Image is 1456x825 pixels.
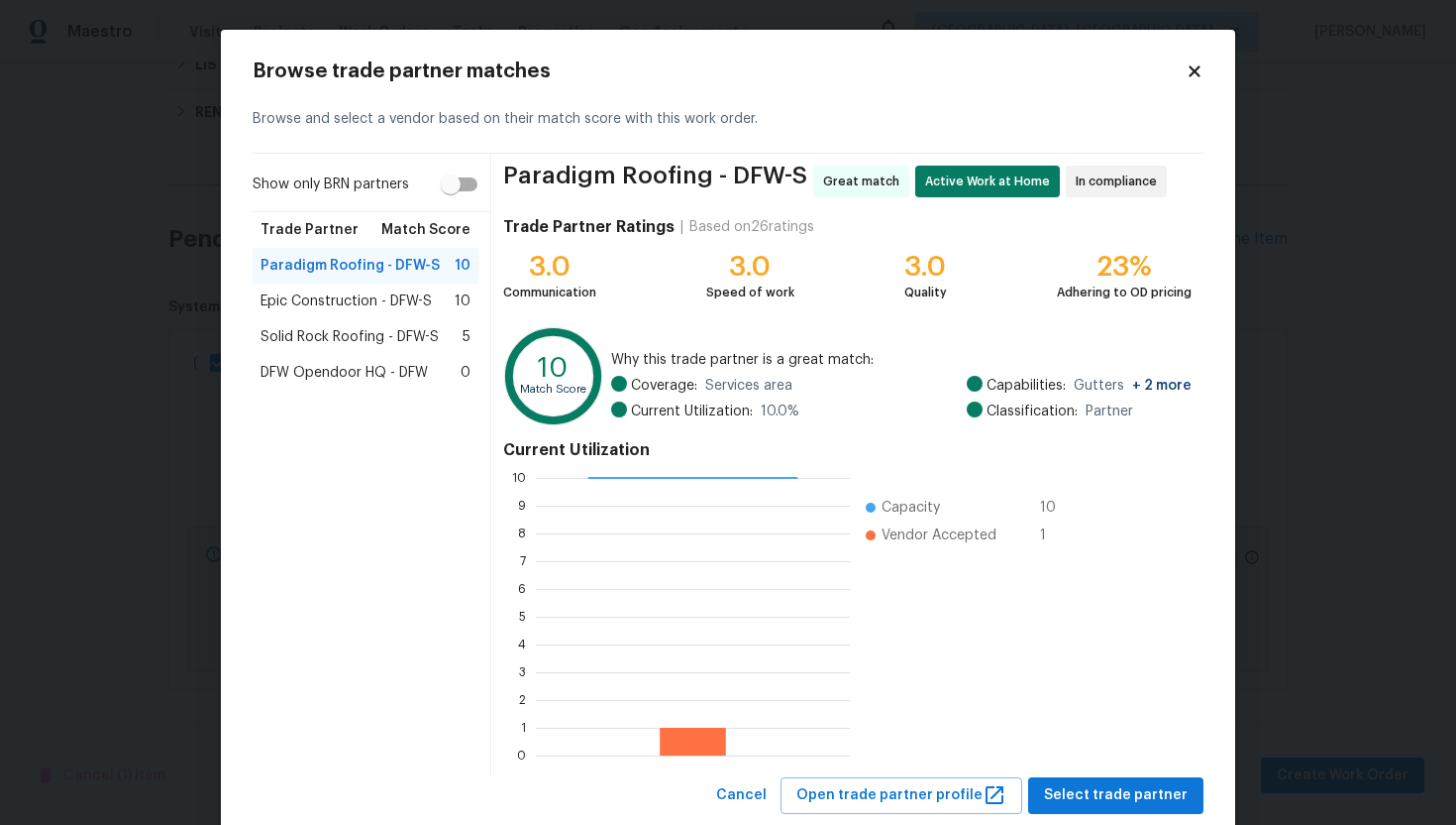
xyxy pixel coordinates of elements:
div: 3.0 [503,257,596,277]
span: Classification: [987,402,1078,421]
button: Cancel [708,777,775,814]
span: Gutters [1074,376,1192,396]
span: Partner [1086,402,1133,421]
span: 10.0 % [761,402,799,421]
h4: Trade Partner Ratings [503,217,675,237]
span: Vendor Accepted [882,526,996,545]
span: Capabilities: [987,376,1066,396]
span: + 2 more [1132,379,1192,393]
div: Speed of work [706,283,794,302]
text: 9 [518,500,526,512]
span: Services area [705,376,792,396]
span: 0 [461,363,470,383]
text: 0 [517,750,526,762]
text: 1 [521,722,526,734]
span: Trade Partner [260,220,359,240]
span: Great match [823,172,907,191]
text: Match Score [520,384,586,395]
span: DFW Opendoor HQ - DFW [260,363,428,383]
text: 5 [519,611,526,623]
div: | [675,217,689,237]
text: 7 [520,555,526,567]
div: 3.0 [706,257,794,277]
span: 5 [463,327,470,347]
button: Select trade partner [1028,777,1203,814]
span: In compliance [1076,172,1165,191]
div: 3.0 [904,257,947,277]
span: Epic Construction - DFW-S [260,292,432,311]
span: Cancel [716,783,767,808]
span: 1 [1040,526,1072,545]
div: Browse and select a vendor based on their match score with this work order. [253,85,1203,154]
text: 3 [519,666,526,678]
span: Open trade partner profile [796,783,1006,808]
span: Paradigm Roofing - DFW-S [260,256,440,276]
div: 23% [1057,257,1192,277]
span: 10 [455,256,470,276]
span: 10 [455,292,470,311]
div: Adhering to OD pricing [1057,283,1192,302]
text: 10 [538,354,569,382]
text: 10 [512,472,526,484]
span: Why this trade partner is a great match: [611,350,1192,370]
span: Active Work at Home [925,172,1058,191]
span: 10 [1040,498,1072,518]
span: Match Score [381,220,470,240]
span: Coverage: [631,376,697,396]
h2: Browse trade partner matches [253,61,1186,81]
span: Capacity [882,498,940,518]
div: Communication [503,283,596,302]
span: Current Utilization: [631,402,753,421]
span: Solid Rock Roofing - DFW-S [260,327,439,347]
span: Show only BRN partners [253,175,409,195]
div: Based on 26 ratings [689,217,814,237]
text: 2 [519,694,526,706]
text: 8 [518,528,526,539]
span: Select trade partner [1044,783,1188,808]
text: 6 [518,583,526,595]
h4: Current Utilization [503,440,1192,460]
span: Paradigm Roofing - DFW-S [503,166,807,197]
text: 4 [518,639,526,650]
button: Open trade partner profile [780,777,1022,814]
div: Quality [904,283,947,302]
